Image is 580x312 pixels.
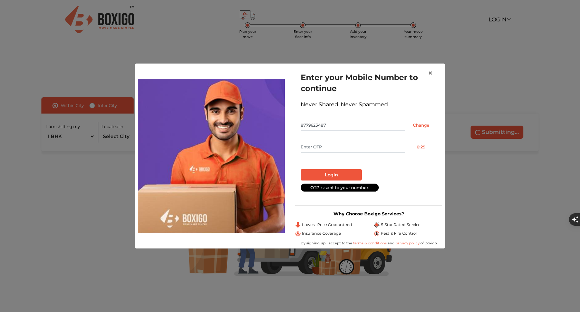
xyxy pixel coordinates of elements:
[381,231,417,236] span: Pest & Fire Control
[295,211,442,216] h3: Why Choose Boxigo Services?
[302,222,352,228] span: Lowest Price Guaranteed
[405,120,437,131] input: Change
[405,142,437,153] button: 0:29
[395,241,420,245] a: privacy policy
[301,72,437,94] h1: Enter your Mobile Number to continue
[422,64,438,83] button: Close
[301,169,362,181] button: Login
[301,142,405,153] input: Enter OTP
[302,231,341,236] span: Insurance Coverage
[138,79,285,233] img: relocation-img
[301,120,405,131] input: Mobile No
[301,100,437,109] div: Never Shared, Never Spammed
[428,68,433,78] span: ×
[353,241,388,245] a: terms & conditions
[301,184,379,192] div: OTP is sent to your number.
[295,241,442,246] div: By signing up I accept to the and of Boxigo
[381,222,420,228] span: 5 Star Rated Service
